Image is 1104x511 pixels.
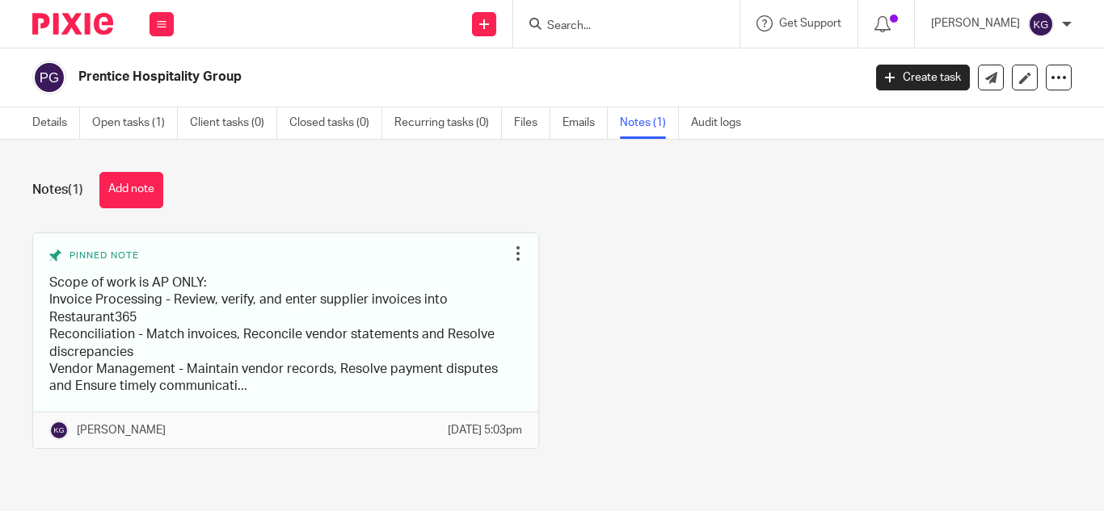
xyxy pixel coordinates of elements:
img: svg%3E [49,421,69,440]
h2: Prentice Hospitality Group [78,69,697,86]
a: Open tasks (1) [92,107,178,139]
a: Closed tasks (0) [289,107,382,139]
img: Pixie [32,13,113,35]
a: Details [32,107,80,139]
span: Get Support [779,18,841,29]
button: Add note [99,172,163,208]
img: svg%3E [1028,11,1054,37]
p: [DATE] 5:03pm [448,422,522,438]
a: Notes (1) [620,107,679,139]
span: (1) [68,183,83,196]
a: Client tasks (0) [190,107,277,139]
a: Files [514,107,550,139]
a: Create task [876,65,970,90]
div: Pinned note [49,249,506,262]
h1: Notes [32,182,83,199]
a: Emails [563,107,608,139]
img: svg%3E [32,61,66,94]
p: [PERSON_NAME] [77,422,166,438]
input: Search [546,19,691,34]
a: Recurring tasks (0) [394,107,502,139]
p: [PERSON_NAME] [931,15,1020,31]
a: Audit logs [691,107,753,139]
